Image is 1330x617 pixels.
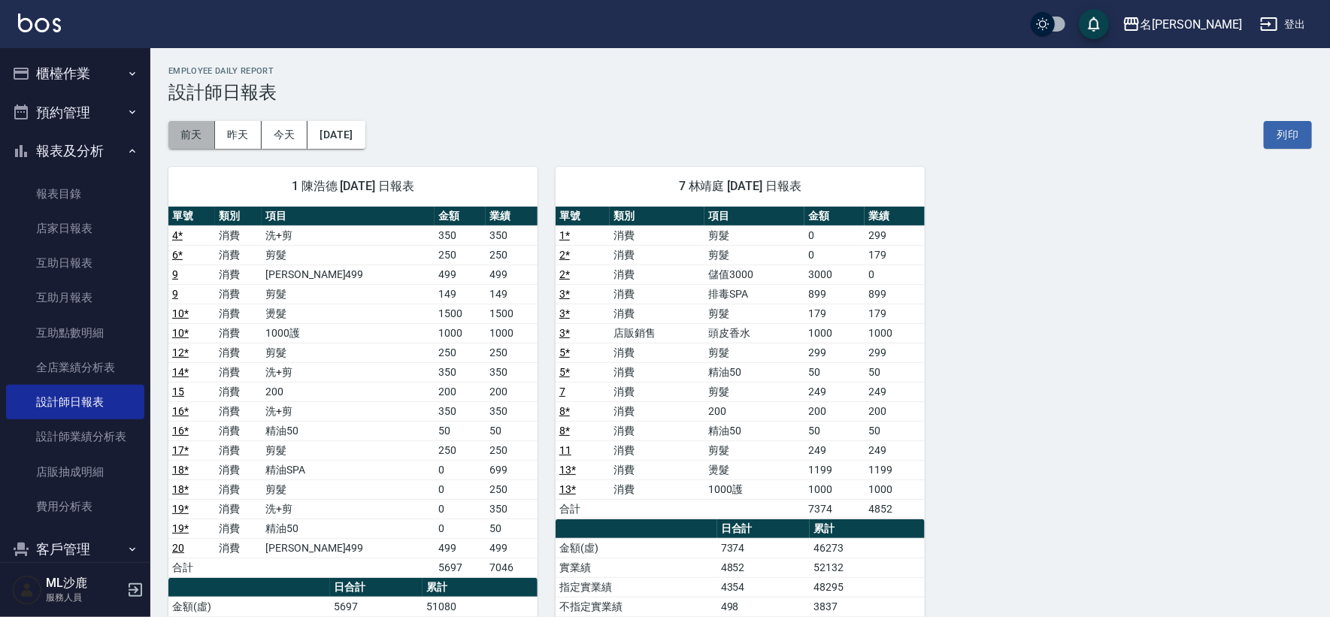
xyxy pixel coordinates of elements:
td: 消費 [215,538,262,558]
td: 金額(虛) [556,538,717,558]
td: 3000 [804,265,865,284]
td: 179 [865,245,925,265]
td: 499 [486,265,538,284]
td: 7374 [804,499,865,519]
td: 消費 [610,382,704,401]
td: 250 [435,245,486,265]
img: Logo [18,14,61,32]
td: 精油SPA [262,460,435,479]
table: a dense table [556,207,925,519]
td: 250 [486,245,538,265]
td: 50 [486,421,538,440]
td: 消費 [215,440,262,460]
td: 不指定實業績 [556,597,717,616]
td: 剪髮 [262,343,435,362]
a: 7 [559,386,565,398]
th: 單號 [168,207,215,226]
td: 200 [435,382,486,401]
h3: 設計師日報表 [168,82,1312,103]
td: 250 [435,440,486,460]
td: 剪髮 [704,304,804,323]
td: 200 [262,382,435,401]
td: 179 [804,304,865,323]
td: 4354 [717,577,810,597]
td: 消費 [610,265,704,284]
td: [PERSON_NAME]499 [262,538,435,558]
td: 200 [804,401,865,421]
td: 50 [865,421,925,440]
td: 250 [486,479,538,499]
td: 消費 [215,343,262,362]
td: 899 [804,284,865,304]
td: 200 [865,401,925,421]
td: 299 [804,343,865,362]
a: 店家日報表 [6,211,144,246]
a: 報表目錄 [6,177,144,211]
td: 149 [486,284,538,304]
td: 金額(虛) [168,597,330,616]
span: 7 林靖庭 [DATE] 日報表 [574,179,907,194]
td: 899 [865,284,925,304]
td: 洗+剪 [262,362,435,382]
td: 消費 [215,245,262,265]
a: 全店業績分析表 [6,350,144,385]
button: 預約管理 [6,93,144,132]
td: 200 [486,382,538,401]
td: 0 [435,460,486,479]
a: 11 [559,444,571,456]
td: 剪髮 [262,479,435,499]
th: 單號 [556,207,610,226]
td: 1000護 [262,323,435,343]
td: 4852 [865,499,925,519]
td: 燙髮 [704,460,804,479]
button: 櫃檯作業 [6,54,144,93]
td: 精油50 [704,362,804,382]
td: 50 [435,421,486,440]
td: 消費 [215,401,262,421]
a: 互助點數明細 [6,316,144,350]
td: 精油50 [262,519,435,538]
td: 洗+剪 [262,225,435,245]
td: 5697 [435,558,486,577]
button: [DATE] [308,121,365,149]
td: 0 [804,245,865,265]
td: 1500 [486,304,538,323]
td: 0 [435,499,486,519]
td: 消費 [215,421,262,440]
td: 精油50 [704,421,804,440]
td: 149 [435,284,486,304]
button: 客戶管理 [6,530,144,569]
td: 250 [486,440,538,460]
a: 費用分析表 [6,489,144,524]
td: 消費 [215,382,262,401]
td: 消費 [610,225,704,245]
td: 200 [704,401,804,421]
td: 剪髮 [704,225,804,245]
img: Person [12,575,42,605]
td: 249 [865,440,925,460]
h2: Employee Daily Report [168,66,1312,76]
td: 剪髮 [262,245,435,265]
button: 報表及分析 [6,132,144,171]
td: 1000 [804,323,865,343]
td: 7046 [486,558,538,577]
td: 消費 [215,323,262,343]
td: 350 [486,499,538,519]
th: 累計 [423,578,538,597]
td: 350 [486,225,538,245]
td: 0 [435,519,486,538]
td: 消費 [215,519,262,538]
td: 0 [804,225,865,245]
th: 項目 [262,207,435,226]
td: 消費 [610,479,704,499]
td: 店販銷售 [610,323,704,343]
td: 消費 [610,304,704,323]
span: 1 陳浩德 [DATE] 日報表 [186,179,520,194]
td: 46273 [810,538,925,558]
div: 名[PERSON_NAME] [1141,15,1242,34]
a: 設計師日報表 [6,385,144,419]
td: 51080 [423,597,538,616]
button: 登出 [1254,11,1312,38]
button: 名[PERSON_NAME] [1116,9,1248,40]
td: 350 [486,362,538,382]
